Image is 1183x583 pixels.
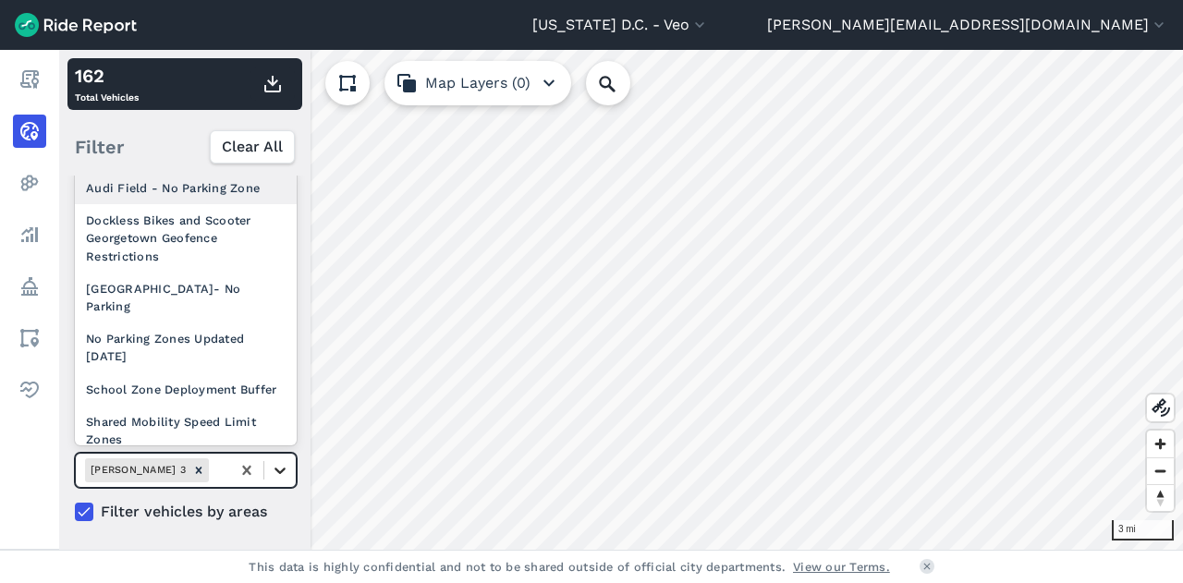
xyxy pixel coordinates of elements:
[13,115,46,148] a: Realtime
[222,136,283,158] span: Clear All
[767,14,1168,36] button: [PERSON_NAME][EMAIL_ADDRESS][DOMAIN_NAME]
[1147,484,1174,511] button: Reset bearing to north
[75,172,297,204] div: Audi Field - No Parking Zone
[532,14,709,36] button: [US_STATE] D.C. - Veo
[586,61,660,105] input: Search Location or Vehicles
[75,204,297,273] div: Dockless Bikes and Scooter Georgetown Geofence Restrictions
[75,322,297,372] div: No Parking Zones Updated [DATE]
[85,458,189,481] div: [PERSON_NAME] 3
[15,13,137,37] img: Ride Report
[1112,520,1174,540] div: 3 mi
[75,62,139,106] div: Total Vehicles
[75,501,297,523] label: Filter vehicles by areas
[13,270,46,303] a: Policy
[59,50,1183,550] canvas: Map
[13,373,46,407] a: Health
[210,130,295,164] button: Clear All
[67,118,302,176] div: Filter
[75,373,297,406] div: School Zone Deployment Buffer
[1147,431,1174,457] button: Zoom in
[13,322,46,355] a: Areas
[75,406,297,455] div: Shared Mobility Speed Limit Zones
[75,273,297,322] div: [GEOGRAPHIC_DATA]- No Parking
[384,61,571,105] button: Map Layers (0)
[793,558,890,576] a: View our Terms.
[75,62,139,90] div: 162
[189,458,209,481] div: Remove Ward 3
[13,63,46,96] a: Report
[13,166,46,200] a: Heatmaps
[13,218,46,251] a: Analyze
[1147,457,1174,484] button: Zoom out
